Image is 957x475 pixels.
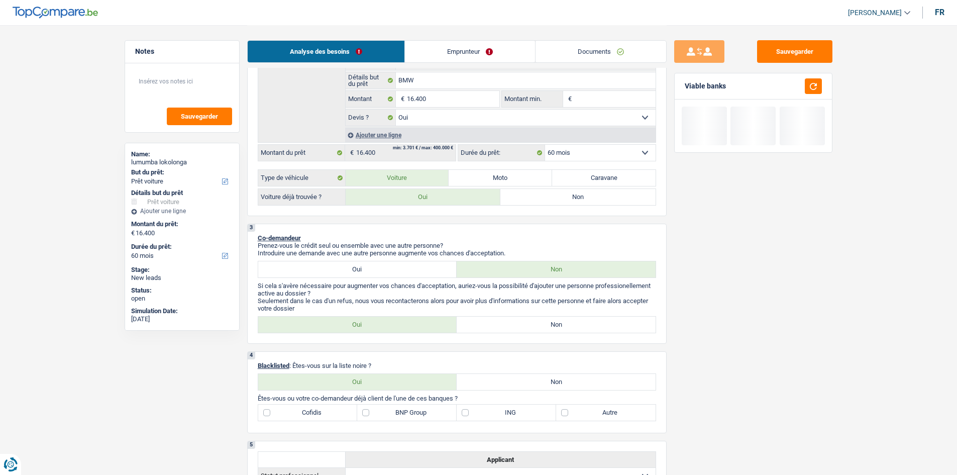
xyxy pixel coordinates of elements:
h5: Notes [135,47,229,56]
label: Montant min. [502,91,563,107]
div: 5 [248,441,255,449]
p: Seulement dans le cas d'un refus, nous vous recontacterons alors pour avoir plus d'informations s... [258,297,656,312]
div: fr [935,8,944,17]
div: Status: [131,287,233,295]
a: Analyse des besoins [248,41,404,62]
div: Ajouter une ligne [131,208,233,215]
div: Name: [131,150,233,158]
span: € [563,91,574,107]
span: [PERSON_NAME] [848,9,902,17]
label: Non [500,189,656,205]
label: Caravane [552,170,656,186]
span: Blacklisted [258,362,289,369]
span: Sauvegarder [181,113,218,120]
div: 4 [248,352,255,359]
div: Simulation Date: [131,307,233,315]
label: Cofidis [258,405,358,421]
span: Co-demandeur [258,234,301,242]
div: Détails but du prêt [131,189,233,197]
div: New leads [131,274,233,282]
label: Non [457,374,656,390]
label: Oui [258,317,457,333]
div: lumumba lokolonga [131,158,233,166]
label: Durée du prêt: [131,243,231,251]
p: Si cela s'avère nécessaire pour augmenter vos chances d'acceptation, auriez-vous la possibilité d... [258,282,656,297]
label: Non [457,261,656,277]
div: Ajouter une ligne [345,128,656,142]
div: Viable banks [685,82,726,90]
div: Stage: [131,266,233,274]
label: Détails but du prêt [346,72,396,88]
a: [PERSON_NAME] [840,5,910,21]
span: € [345,145,356,161]
a: Emprunteur [405,41,535,62]
p: Introduire une demande avec une autre personne augmente vos chances d'acceptation. [258,249,656,257]
label: Oui [346,189,501,205]
label: But du prêt: [131,168,231,176]
label: Voiture déjà trouvée ? [258,189,346,205]
p: Prenez-vous le crédit seul ou ensemble avec une autre personne? [258,242,656,249]
img: TopCompare Logo [13,7,98,19]
th: Applicant [345,451,656,467]
label: Voiture [346,170,449,186]
div: [DATE] [131,315,233,323]
label: Devis ? [346,110,396,126]
label: Moto [449,170,552,186]
span: € [131,229,135,237]
label: Montant du prêt: [131,220,231,228]
div: min: 3.701 € / max: 400.000 € [393,146,453,150]
button: Sauvegarder [757,40,832,63]
label: Oui [258,261,457,277]
label: Non [457,317,656,333]
div: open [131,295,233,303]
label: Type de véhicule [258,170,346,186]
label: BNP Group [357,405,457,421]
label: Oui [258,374,457,390]
a: Documents [536,41,666,62]
label: Montant du prêt [258,145,345,161]
label: ING [457,405,556,421]
p: Êtes-vous ou votre co-demandeur déjà client de l'une de ces banques ? [258,395,656,402]
span: € [396,91,407,107]
p: : Êtes-vous sur la liste noire ? [258,362,656,369]
div: 3 [248,224,255,232]
label: Durée du prêt: [458,145,545,161]
label: Autre [556,405,656,421]
button: Sauvegarder [167,108,232,125]
label: Montant [346,91,396,107]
